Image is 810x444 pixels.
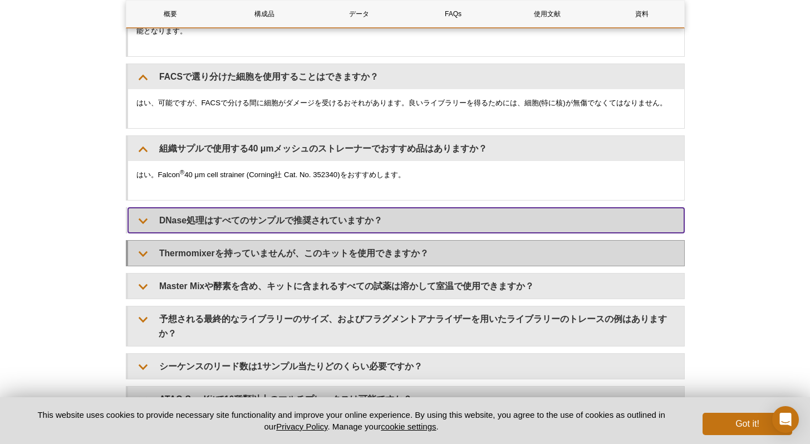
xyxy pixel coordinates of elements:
[128,354,684,379] summary: シーケンスのリード数は1サンプル当たりどのくらい必要ですか？
[136,97,676,109] p: はい、可能ですが、FACSで分ける間に細胞がダメージを受けるおそれがあります。良いライブラリーを得るためには、細胞(特に核)が無傷でなくてはなりません。
[180,169,184,175] sup: ®
[409,1,497,27] a: FAQs
[315,1,403,27] a: データ
[128,387,684,412] summary: ATAC-Seq Kitで16種類以上のマルチプレックスは可能ですか？
[136,169,676,180] p: はい。Falcon 40 μm cell strainer (Corning社 Cat. No. 352340)をおすすめします。
[503,1,592,27] a: 使用文献
[128,136,684,161] summary: 組織サプルで使用する40 μmメッシュのストレーナーでおすすめ品はありますか？
[772,406,799,433] div: Open Intercom Messenger
[128,208,684,233] summary: DNase処理はすべてのサンプルで推奨されていますか？
[128,241,684,266] summary: Thermomixerを持っていませんが、このキットを使用できますか？
[128,306,684,345] summary: 予想される最終的なライブラリーのサイズ、およびフラグメントアナライザーを用いたライブラリーのトレースの例はありますか？
[18,409,685,432] p: This website uses cookies to provide necessary site functionality and improve your online experie...
[220,1,309,27] a: 構成品
[381,422,436,431] button: cookie settings
[597,1,686,27] a: 資料
[128,64,684,89] summary: FACSで選り分けた細胞を使用することはできますか？
[276,422,327,431] a: Privacy Policy
[126,1,215,27] a: 概要
[703,413,792,435] button: Got it!
[128,274,684,299] summary: Master Mixや酵素を含め、キットに含まれるすべての試薬は溶かして室温で使用できますか？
